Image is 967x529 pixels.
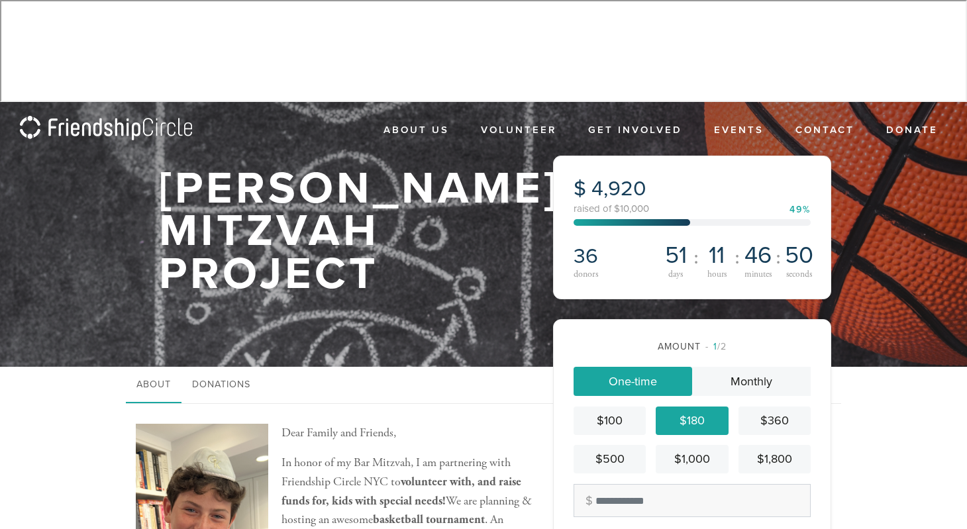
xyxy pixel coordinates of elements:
span: 1 [713,341,717,352]
span: 11 [709,244,725,267]
span: hours [707,270,727,279]
div: raised of $10,000 [574,204,811,214]
a: About [126,367,181,404]
span: 50 [785,244,813,267]
div: Amount [574,340,811,354]
span: 4,920 [591,176,646,201]
a: Donate [876,118,948,143]
h1: [PERSON_NAME] Mitzvah Project [159,168,560,296]
b: volunteer with, and raise funds for, kids with special needs! [281,474,521,508]
a: $100 [574,407,646,435]
a: One-time [574,367,692,396]
span: : [735,247,740,268]
div: $180 [661,412,723,430]
a: Volunteer [471,118,566,143]
span: days [668,270,683,279]
span: 46 [744,244,772,267]
div: $1,000 [661,450,723,468]
a: $1,800 [738,445,811,473]
span: $ [574,176,586,201]
div: $100 [579,412,640,430]
div: donors [574,269,655,279]
span: minutes [744,270,772,279]
b: basketball tournament [373,512,485,527]
span: seconds [786,270,812,279]
img: logo_fc.png [20,116,192,142]
span: /2 [705,341,727,352]
h2: 36 [574,244,655,269]
a: $1,000 [656,445,728,473]
a: $500 [574,445,646,473]
a: Donations [181,367,261,404]
div: $1,800 [744,450,805,468]
div: 49% [789,205,811,215]
a: $360 [738,407,811,435]
a: Monthly [692,367,811,396]
p: Dear Family and Friends, [136,424,533,443]
div: $360 [744,412,805,430]
a: Get Involved [578,118,692,143]
a: Events [704,118,774,143]
a: About Us [374,118,459,143]
a: $180 [656,407,728,435]
div: $500 [579,450,640,468]
span: : [776,247,781,268]
span: 51 [665,244,687,267]
span: : [693,247,699,268]
a: Contact [786,118,864,143]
